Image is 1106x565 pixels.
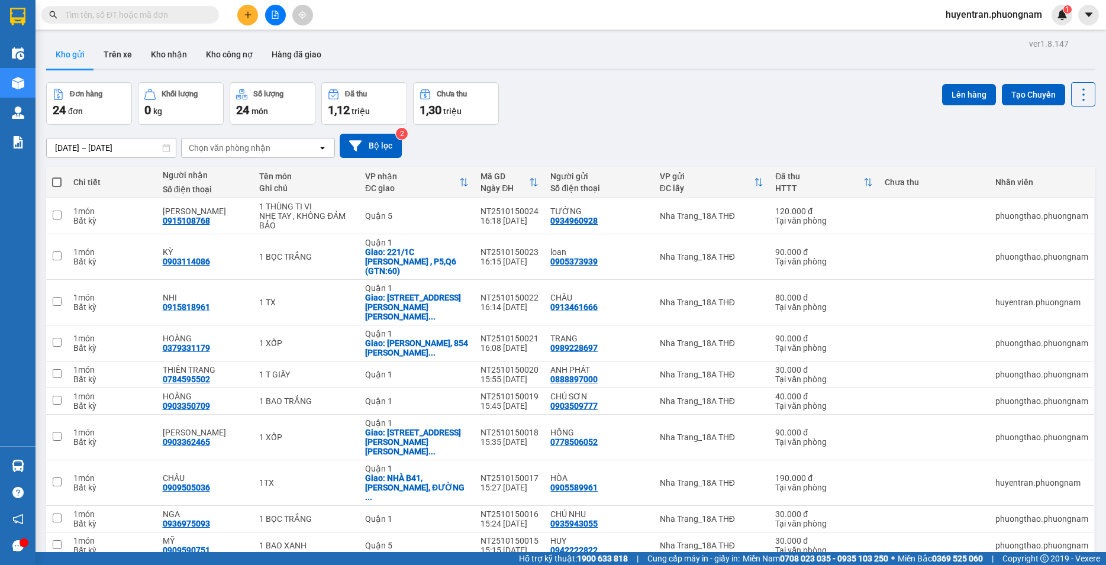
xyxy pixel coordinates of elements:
[660,211,763,221] div: Nha Trang_18A THĐ
[73,365,151,374] div: 1 món
[428,312,436,321] span: ...
[550,428,647,437] div: HỒNG
[660,478,763,487] div: Nha Trang_18A THĐ
[775,343,872,353] div: Tại văn phòng
[775,437,872,447] div: Tại văn phòng
[775,545,872,555] div: Tại văn phòng
[995,541,1088,550] div: phuongthao.phuongnam
[73,536,151,545] div: 1 món
[10,8,25,25] img: logo-vxr
[995,370,1088,379] div: phuongthao.phuongnam
[262,40,331,69] button: Hàng đã giao
[769,167,878,198] th: Toggle SortBy
[163,216,210,225] div: 0915108768
[481,483,539,492] div: 15:27 [DATE]
[550,536,647,545] div: HUY
[70,90,102,98] div: Đơn hàng
[73,509,151,519] div: 1 món
[73,374,151,384] div: Bất kỳ
[780,554,888,563] strong: 0708 023 035 - 0935 103 250
[481,545,539,555] div: 15:15 [DATE]
[163,437,210,447] div: 0903362465
[481,257,539,266] div: 16:15 [DATE]
[550,519,598,528] div: 0935943055
[1029,37,1069,50] div: ver 1.8.147
[775,536,872,545] div: 30.000 đ
[550,247,647,257] div: loan
[73,428,151,437] div: 1 món
[12,460,24,472] img: warehouse-icon
[73,247,151,257] div: 1 món
[481,216,539,225] div: 16:18 [DATE]
[53,103,66,117] span: 24
[743,552,888,565] span: Miền Nam
[189,142,270,154] div: Chọn văn phòng nhận
[73,302,151,312] div: Bất kỳ
[481,365,539,374] div: NT2510150020
[413,82,499,125] button: Chưa thu1,30 triệu
[163,343,210,353] div: 0379331179
[660,432,763,442] div: Nha Trang_18A THĐ
[163,302,210,312] div: 0915818961
[481,302,539,312] div: 16:14 [DATE]
[73,334,151,343] div: 1 món
[73,392,151,401] div: 1 món
[550,302,598,312] div: 0913461666
[995,211,1088,221] div: phuongthao.phuongnam
[144,103,151,117] span: 0
[163,519,210,528] div: 0936975093
[259,432,353,442] div: 1 XỐP
[73,343,151,353] div: Bất kỳ
[12,136,24,148] img: solution-icon
[365,428,469,456] div: Giao: 137/72 ,LÊ VĂN SỸ,PHƯỜNG 13, QUẬN PHÚ NHUẬN GTN 50
[163,293,247,302] div: NHI
[1065,5,1069,14] span: 1
[345,90,367,98] div: Đã thu
[65,8,205,21] input: Tìm tên, số ĐT hoặc mã đơn
[259,370,353,379] div: 1 T GIẤY
[775,473,872,483] div: 190.000 đ
[365,396,469,406] div: Quận 1
[365,338,469,357] div: Giao: CHUNG CƯ GIAI VIỆT, 854 TẠ QUANG BỬU ,P.5 , Q.8 ( GTN: 50K )
[259,211,353,230] div: NHẸ TAY , KHÔNG ĐẢM BẢO
[775,365,872,374] div: 30.000 đ
[775,247,872,257] div: 90.000 đ
[163,334,247,343] div: HOÀNG
[995,177,1088,187] div: Nhân viên
[1084,9,1094,20] span: caret-down
[163,374,210,384] div: 0784595502
[365,238,469,247] div: Quận 1
[365,283,469,293] div: Quận 1
[550,206,647,216] div: TƯỜNG
[365,492,372,502] span: ...
[73,177,151,187] div: Chi tiết
[271,11,279,19] span: file-add
[550,343,598,353] div: 0989228697
[550,473,647,483] div: HÒA
[550,545,598,555] div: 0942222822
[995,338,1088,348] div: phuongthao.phuongnam
[359,167,475,198] th: Toggle SortBy
[443,106,462,116] span: triệu
[259,338,353,348] div: 1 XỐP
[236,103,249,117] span: 24
[365,418,469,428] div: Quận 1
[995,514,1088,524] div: phuongthao.phuongnam
[775,428,872,437] div: 90.000 đ
[481,519,539,528] div: 15:24 [DATE]
[942,84,996,105] button: Lên hàng
[365,370,469,379] div: Quận 1
[481,509,539,519] div: NT2510150016
[12,514,24,525] span: notification
[259,183,353,193] div: Ghi chú
[163,206,247,216] div: ĐT MINH
[162,90,198,98] div: Khối lượng
[259,298,353,307] div: 1 TX
[550,365,647,374] div: ANH PHÁT
[259,172,353,181] div: Tên món
[230,82,315,125] button: Số lượng24món
[481,437,539,447] div: 15:35 [DATE]
[481,247,539,257] div: NT2510150023
[660,396,763,406] div: Nha Trang_18A THĐ
[163,170,247,180] div: Người nhận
